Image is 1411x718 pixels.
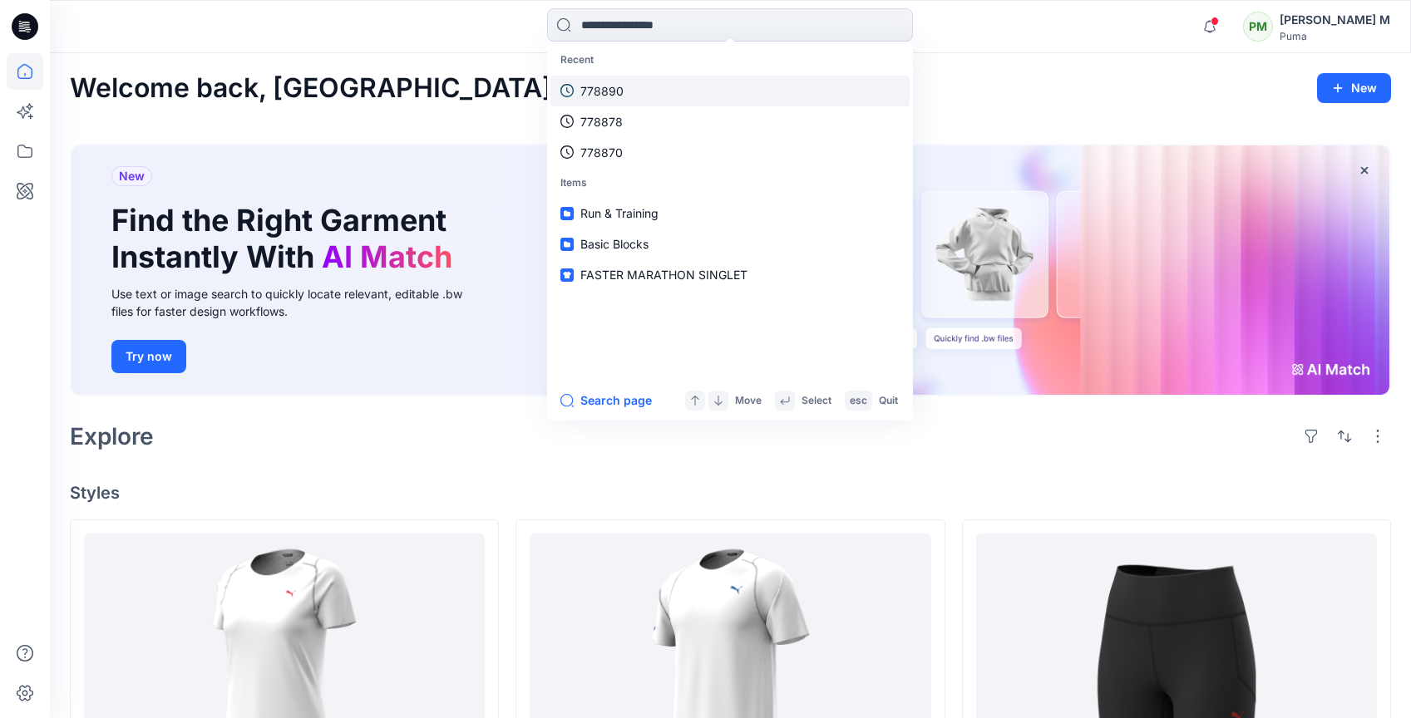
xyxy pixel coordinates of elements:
[735,392,762,410] p: Move
[550,76,910,106] a: 778890
[70,73,552,104] h2: Welcome back, [GEOGRAPHIC_DATA]
[111,203,461,274] h1: Find the Right Garment Instantly With
[322,239,452,275] span: AI Match
[580,144,623,161] p: 778870
[850,392,867,410] p: esc
[580,113,623,130] p: 778878
[550,45,910,76] p: Recent
[1280,10,1390,30] div: [PERSON_NAME] M
[1243,12,1273,42] div: PM
[580,237,649,251] span: Basic Blocks
[111,285,486,320] div: Use text or image search to quickly locate relevant, editable .bw files for faster design workflows.
[550,106,910,137] a: 778878
[580,268,747,282] span: FASTER MARATHON SINGLET
[1280,30,1390,42] div: Puma
[550,198,910,229] a: Run & Training
[550,259,910,290] a: FASTER MARATHON SINGLET
[580,82,624,100] p: 778890
[550,137,910,168] a: 778870
[580,206,659,220] span: Run & Training
[70,483,1391,503] h4: Styles
[111,340,186,373] button: Try now
[550,168,910,199] p: Items
[70,423,154,450] h2: Explore
[560,391,652,411] button: Search page
[119,166,145,186] span: New
[1317,73,1391,103] button: New
[802,392,831,410] p: Select
[879,392,898,410] p: Quit
[550,229,910,259] a: Basic Blocks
